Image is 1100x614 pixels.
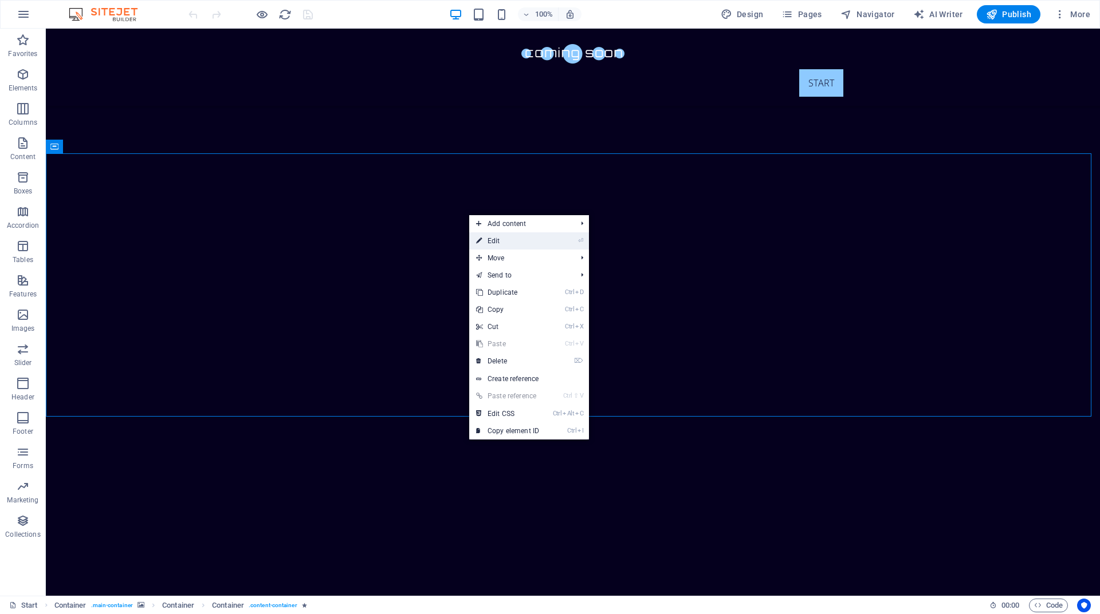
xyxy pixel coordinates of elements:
span: 00 00 [1001,599,1019,612]
p: Header [11,393,34,402]
i: I [577,427,583,434]
h6: Session time [989,599,1020,612]
p: Slider [14,358,32,367]
span: Add content [469,215,572,232]
span: More [1054,9,1090,20]
a: CtrlVPaste [469,335,546,352]
img: Editor Logo [66,7,152,21]
button: AI Writer [909,5,968,23]
p: Accordion [7,221,39,230]
i: C [575,306,583,313]
a: CtrlXCut [469,318,546,335]
span: Move [469,249,572,267]
button: Usercentrics [1077,599,1091,612]
a: CtrlCCopy [469,301,546,318]
button: Pages [777,5,826,23]
p: Columns [9,118,37,127]
button: Code [1029,599,1068,612]
i: Ctrl [567,427,576,434]
p: Footer [13,427,33,436]
a: CtrlDDuplicate [469,284,546,301]
span: Click to select. Double-click to edit [212,599,244,612]
span: . main-container [91,599,133,612]
p: Elements [9,84,38,93]
span: AI Writer [913,9,963,20]
button: Publish [977,5,1040,23]
span: Publish [986,9,1031,20]
span: Design [721,9,764,20]
i: This element contains a background [137,602,144,608]
a: Create reference [469,370,589,387]
i: V [580,392,583,399]
a: ⌦Delete [469,352,546,370]
p: Images [11,324,35,333]
p: Tables [13,255,33,264]
i: ⌦ [574,357,583,365]
a: Send to [469,267,572,284]
p: Collections [5,530,40,539]
a: CtrlICopy element ID [469,422,546,439]
p: Boxes [14,187,33,196]
i: Ctrl [565,306,574,313]
i: D [575,288,583,296]
span: . content-container [249,599,297,612]
i: Element contains an animation [302,602,307,608]
button: Click here to leave preview mode and continue editing [255,7,269,21]
a: Click to cancel selection. Double-click to open Pages [9,599,38,612]
button: reload [278,7,292,21]
span: Click to select. Double-click to edit [54,599,87,612]
i: Ctrl [553,410,562,417]
p: Marketing [7,496,38,505]
button: 100% [518,7,559,21]
h6: 100% [535,7,553,21]
i: X [575,323,583,330]
i: Reload page [278,8,292,21]
i: ⏎ [578,237,583,244]
i: V [575,340,583,347]
button: Design [716,5,768,23]
i: Ctrl [565,323,574,330]
nav: breadcrumb [54,599,307,612]
span: Code [1034,599,1063,612]
span: Navigator [840,9,895,20]
i: Ctrl [565,340,574,347]
p: Features [9,290,37,299]
i: Ctrl [563,392,572,399]
button: More [1050,5,1095,23]
span: Click to select. Double-click to edit [162,599,194,612]
p: Forms [13,461,33,470]
i: On resize automatically adjust zoom level to fit chosen device. [565,9,575,19]
i: C [575,410,583,417]
p: Favorites [8,49,37,58]
p: Content [10,152,36,161]
i: Alt [563,410,574,417]
a: Ctrl⇧VPaste reference [469,387,546,405]
button: Navigator [836,5,899,23]
span: : [1009,601,1011,609]
a: CtrlAltCEdit CSS [469,405,546,422]
span: Pages [781,9,822,20]
a: ⏎Edit [469,232,546,249]
i: Ctrl [565,288,574,296]
i: ⇧ [573,392,579,399]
